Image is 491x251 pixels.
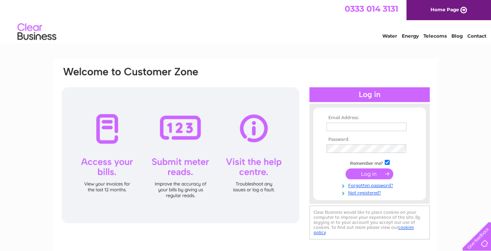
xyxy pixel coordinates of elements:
[324,159,415,166] td: Remember me?
[309,206,430,239] div: Clear Business would like to place cookies on your computer to improve your experience of the sit...
[423,33,447,39] a: Telecoms
[467,33,486,39] a: Contact
[402,33,419,39] a: Energy
[314,225,414,235] a: cookies policy
[382,33,397,39] a: Water
[451,33,463,39] a: Blog
[326,189,415,196] a: Not registered?
[345,168,393,179] input: Submit
[345,4,398,14] a: 0333 014 3131
[62,4,429,38] div: Clear Business is a trading name of Verastar Limited (registered in [GEOGRAPHIC_DATA] No. 3667643...
[324,137,415,142] th: Password:
[324,115,415,121] th: Email Address:
[326,181,415,189] a: Forgotten password?
[17,20,57,44] img: logo.png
